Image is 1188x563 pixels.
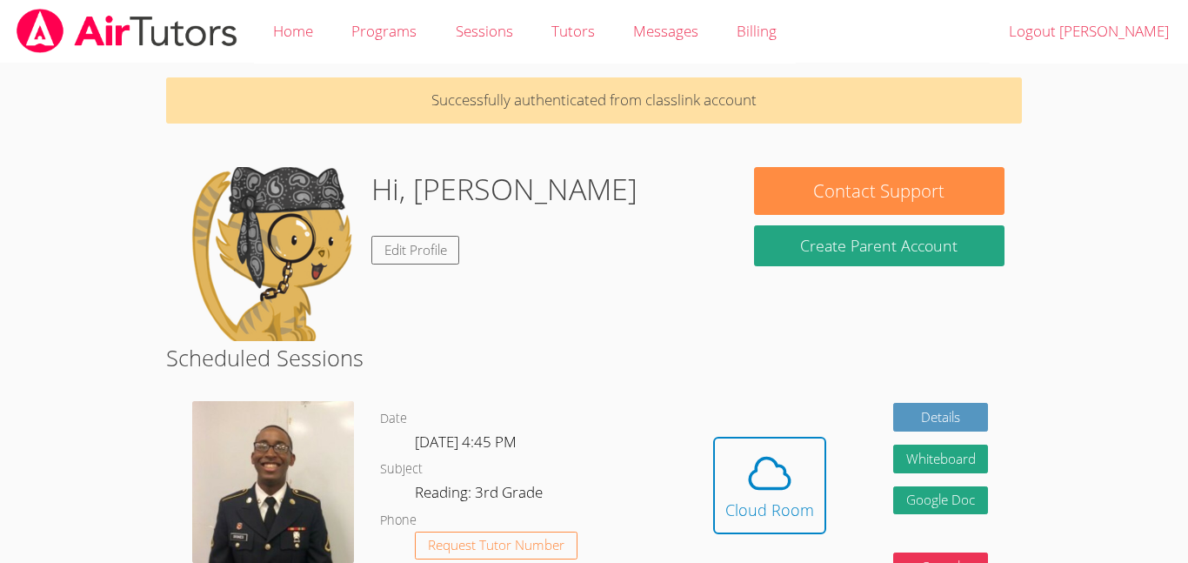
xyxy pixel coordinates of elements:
[415,532,577,560] button: Request Tutor Number
[371,236,460,265] a: Edit Profile
[754,225,1004,266] button: Create Parent Account
[893,486,989,515] a: Google Doc
[713,437,826,534] button: Cloud Room
[166,77,1022,124] p: Successfully authenticated from classlink account
[380,459,423,480] dt: Subject
[415,432,517,452] span: [DATE] 4:45 PM
[754,167,1004,215] button: Contact Support
[380,510,417,532] dt: Phone
[893,403,989,432] a: Details
[166,341,1022,374] h2: Scheduled Sessions
[725,498,814,522] div: Cloud Room
[371,167,637,211] h1: Hi, [PERSON_NAME]
[380,408,407,430] dt: Date
[428,539,564,552] span: Request Tutor Number
[15,9,239,53] img: airtutors_banner-c4298cdbf04f3fff15de1276eac7730deb9818008684d7c2e4769d2f7ddbe033.png
[893,445,989,473] button: Whiteboard
[633,21,698,41] span: Messages
[192,401,354,563] img: avatar.png
[184,167,357,341] img: default.png
[415,480,546,510] dd: Reading: 3rd Grade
